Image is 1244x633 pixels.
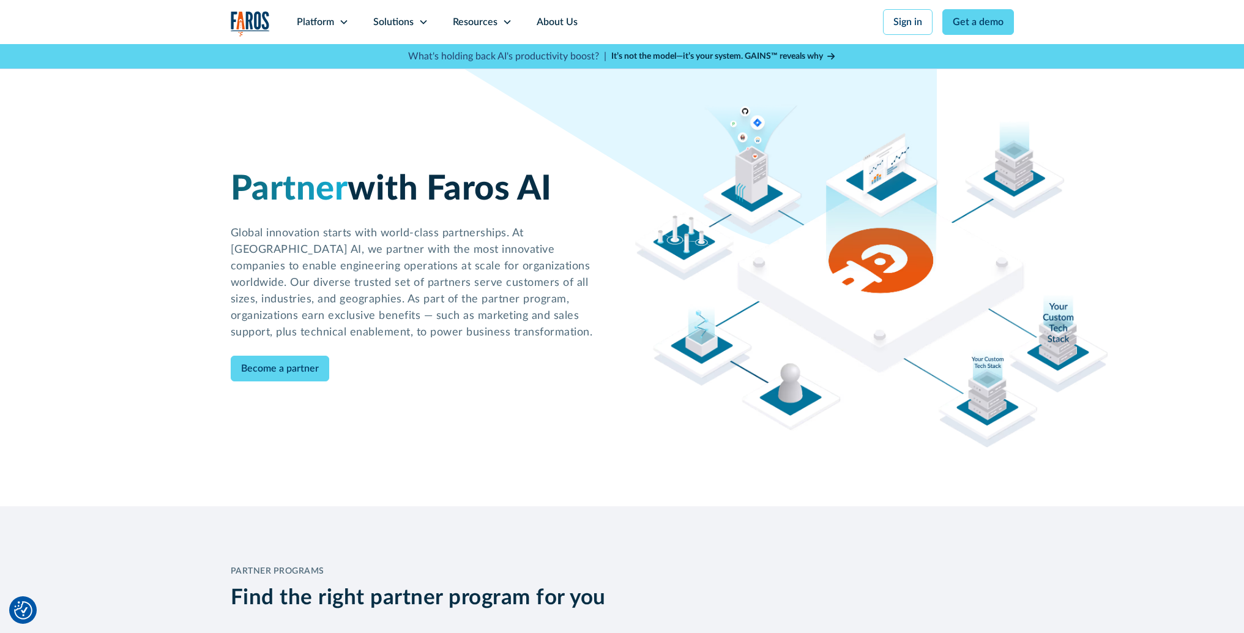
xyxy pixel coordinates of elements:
[635,103,1109,448] img: A 3D illustration of interconnected blocks with Faros AI Logo representing a network or partnersh...
[297,15,334,29] div: Platform
[231,356,329,381] a: Become a partner
[373,15,414,29] div: Solutions
[231,169,610,210] h1: with Faros AI
[611,52,823,61] strong: It’s not the model—it’s your system. GAINS™ reveals why
[14,601,32,620] img: Revisit consent button
[231,225,610,341] h2: Global innovation starts with world-class partnerships. At [GEOGRAPHIC_DATA] AI, we partner with ...
[231,585,818,611] h3: Find the right partner program for you
[408,49,606,64] p: What's holding back AI's productivity boost? |
[611,50,836,63] a: It’s not the model—it’s your system. GAINS™ reveals why
[231,565,818,578] div: partner programs
[883,9,933,35] a: Sign in
[14,601,32,620] button: Cookie Settings
[453,15,497,29] div: Resources
[231,172,348,206] span: Partner
[231,11,270,36] img: Logo of the analytics and reporting company Faros.
[942,9,1014,35] a: Get a demo
[231,11,270,36] a: home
